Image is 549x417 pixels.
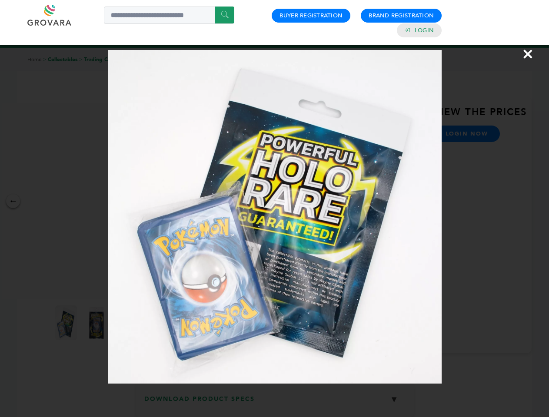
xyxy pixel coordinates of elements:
[522,42,534,66] span: ×
[108,50,442,384] img: Image Preview
[415,26,434,34] a: Login
[369,12,434,20] a: Brand Registration
[104,7,234,24] input: Search a product or brand...
[279,12,343,20] a: Buyer Registration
